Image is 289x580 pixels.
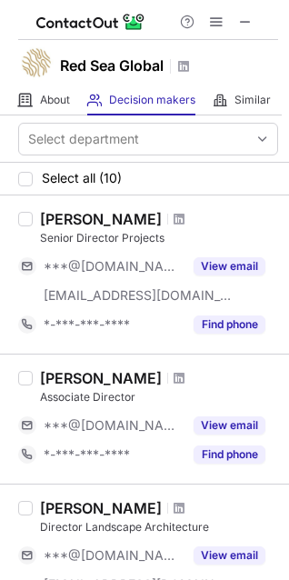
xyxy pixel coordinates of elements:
[40,230,278,246] div: Senior Director Projects
[194,546,265,565] button: Reveal Button
[44,417,183,434] span: ***@[DOMAIN_NAME]
[40,93,70,107] span: About
[194,445,265,464] button: Reveal Button
[60,55,164,76] h1: Red Sea Global
[36,11,145,33] img: ContactOut v5.3.10
[28,130,139,148] div: Select department
[109,93,195,107] span: Decision makers
[42,171,122,185] span: Select all (10)
[194,257,265,275] button: Reveal Button
[18,45,55,81] img: 4c3e948ff331032930688bbb4474f583
[40,499,162,517] div: [PERSON_NAME]
[194,416,265,435] button: Reveal Button
[44,258,183,275] span: ***@[DOMAIN_NAME]
[40,369,162,387] div: [PERSON_NAME]
[44,287,233,304] span: [EMAIL_ADDRESS][DOMAIN_NAME]
[194,315,265,334] button: Reveal Button
[40,519,278,535] div: Director Landscape Architecture
[40,210,162,228] div: [PERSON_NAME]
[44,547,183,564] span: ***@[DOMAIN_NAME]
[234,93,271,107] span: Similar
[40,389,278,405] div: Associate Director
